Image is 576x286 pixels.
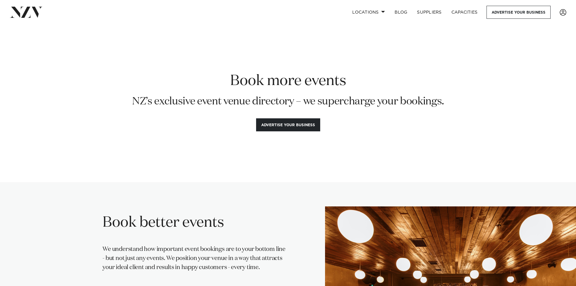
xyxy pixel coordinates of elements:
a: Locations [347,6,390,19]
h1: Book more events [70,72,506,90]
button: Advertise your business [256,118,320,131]
a: Advertise your business [487,6,551,19]
p: NZ’s exclusive event venue directory – we supercharge your bookings. [70,95,506,108]
p: We understand how important event bookings are to your bottom line - but not just any events. We ... [103,245,288,272]
h2: Book better events [103,213,288,232]
a: SUPPLIERS [412,6,446,19]
a: BLOG [390,6,412,19]
img: nzv-logo.png [10,7,43,18]
a: Capacities [447,6,483,19]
